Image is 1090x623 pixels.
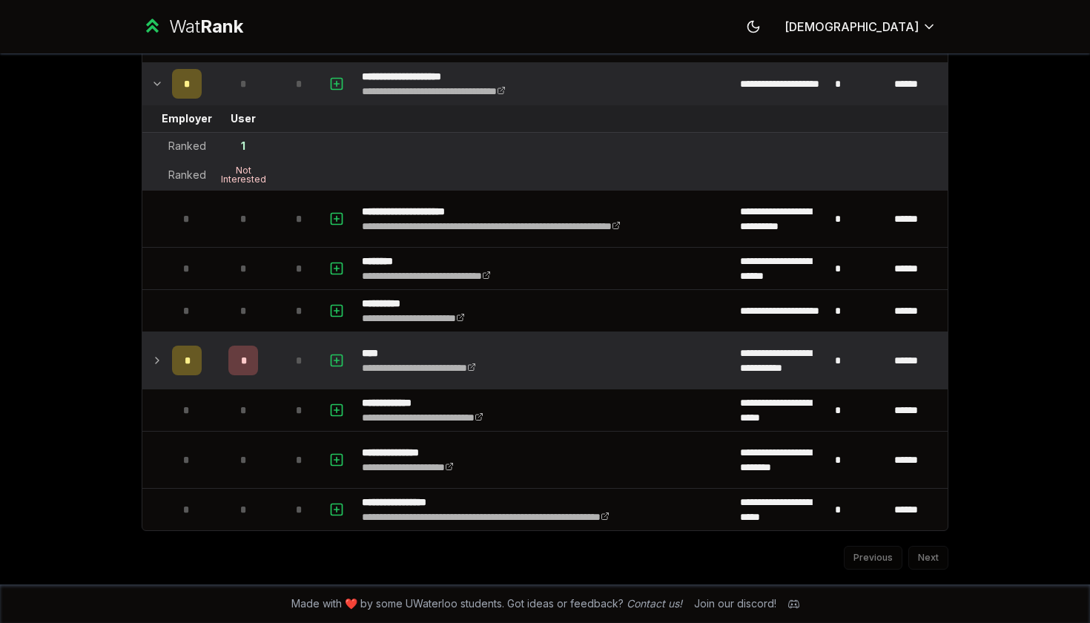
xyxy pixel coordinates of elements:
[168,168,206,182] div: Ranked
[200,16,243,37] span: Rank
[208,105,279,132] td: User
[241,139,245,154] div: 1
[773,13,948,40] button: [DEMOGRAPHIC_DATA]
[168,139,206,154] div: Ranked
[142,15,243,39] a: WatRank
[214,166,273,184] div: Not Interested
[785,18,919,36] span: [DEMOGRAPHIC_DATA]
[169,15,243,39] div: Wat
[694,596,776,611] div: Join our discord!
[627,597,682,610] a: Contact us!
[291,596,682,611] span: Made with ❤️ by some UWaterloo students. Got ideas or feedback?
[166,105,208,132] td: Employer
